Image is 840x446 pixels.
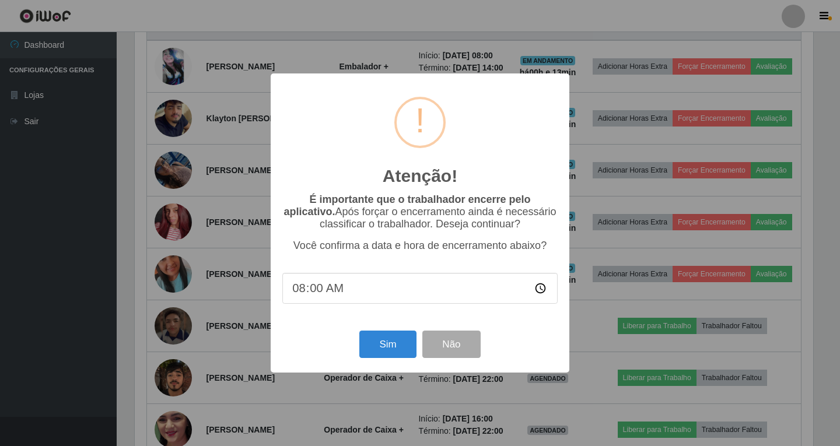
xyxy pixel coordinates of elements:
[282,240,558,252] p: Você confirma a data e hora de encerramento abaixo?
[283,194,530,217] b: É importante que o trabalhador encerre pelo aplicativo.
[282,194,558,230] p: Após forçar o encerramento ainda é necessário classificar o trabalhador. Deseja continuar?
[359,331,416,358] button: Sim
[383,166,457,187] h2: Atenção!
[422,331,480,358] button: Não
